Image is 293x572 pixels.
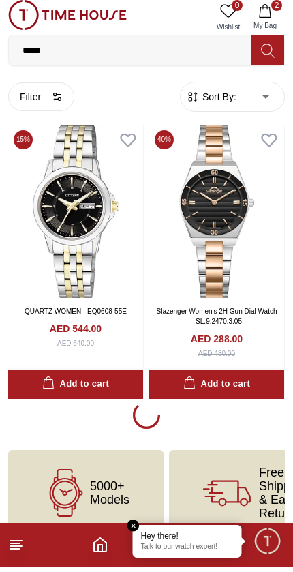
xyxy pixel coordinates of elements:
[8,5,127,35] img: ...
[191,337,243,351] h4: AED 288.00
[25,313,127,320] a: QUARTZ WOMEN - EQ0608-55E
[8,375,143,404] button: Add to cart
[90,485,129,512] span: 5000+ Models
[211,27,245,37] span: Wishlist
[253,532,283,562] div: Chat Widget
[198,354,235,364] div: AED 480.00
[245,5,285,40] button: 2My Bag
[42,382,109,397] div: Add to cart
[127,525,140,537] em: Close tooltip
[50,327,102,341] h4: AED 544.00
[232,5,243,16] span: 0
[141,548,234,558] p: Talk to our watch expert!
[271,5,282,16] span: 2
[14,136,33,155] span: 15 %
[8,88,74,117] button: Filter
[248,26,282,36] span: My Bag
[157,313,277,331] a: Slazenger Women's 2H Gun Dial Watch - SL.9.2470.3.05
[92,542,108,558] a: Home
[57,344,94,354] div: AED 640.00
[211,5,245,40] a: 0Wishlist
[8,130,143,304] img: QUARTZ WOMEN - EQ0608-55E
[155,136,174,155] span: 40 %
[186,95,236,109] button: Sort By:
[200,95,236,109] span: Sort By:
[183,382,250,397] div: Add to cart
[149,130,284,304] img: Slazenger Women's 2H Gun Dial Watch - SL.9.2470.3.05
[141,536,234,547] div: Hey there!
[149,375,284,404] button: Add to cart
